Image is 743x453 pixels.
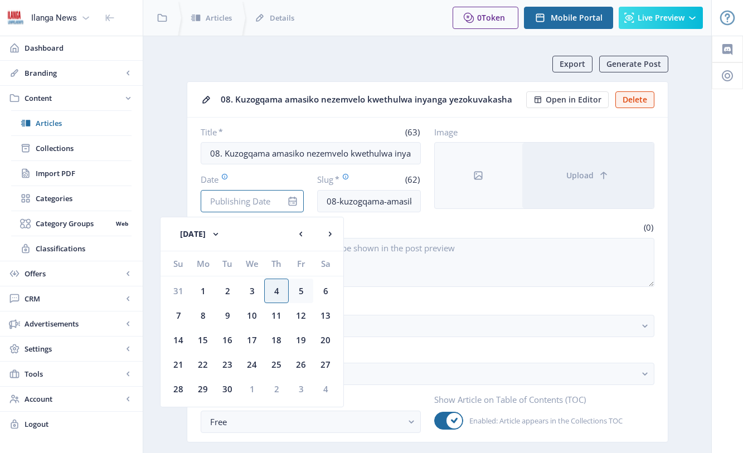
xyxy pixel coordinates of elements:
div: 21 [166,352,191,377]
a: Classifications [11,236,132,261]
div: 19 [289,328,313,352]
label: Image [434,126,645,138]
a: Import PDF [11,161,132,186]
div: 12 [289,303,313,328]
div: 08. Kuzogqama amasiko nezemvelo kwethulwa inyanga yezokuvakasha [221,91,519,108]
div: 11 [264,303,289,328]
div: 10 [240,303,264,328]
div: Fr [289,251,313,276]
div: 30 [215,377,240,401]
label: Classifications [201,346,645,358]
label: Categories [201,298,645,310]
a: Articles [11,111,132,135]
button: 0Token [453,7,518,29]
div: 22 [191,352,215,377]
div: 25 [264,352,289,377]
div: 9 [215,303,240,328]
div: 6 [313,279,338,303]
span: Content [25,92,123,104]
span: (63) [404,126,421,138]
div: 15 [191,328,215,352]
div: Sa [313,251,338,276]
button: Generate Post [599,56,668,72]
button: Free [201,411,421,433]
nb-icon: info [287,196,298,207]
span: Live Preview [638,13,684,22]
div: 8 [191,303,215,328]
button: Choose Classifications [201,363,654,385]
span: Token [482,12,505,23]
div: 4 [313,377,338,401]
span: Account [25,393,123,405]
span: Tools [25,368,123,379]
button: Live Preview [619,7,703,29]
label: Title [201,126,307,138]
button: Upload [522,143,654,208]
span: Advertisements [25,318,123,329]
div: 20 [313,328,338,352]
div: 4 [264,279,289,303]
div: 31 [166,279,191,303]
label: Slug [317,173,365,186]
div: Ilanga News [31,6,77,30]
span: Classifications [36,243,132,254]
input: this-is-how-a-slug-looks-like [317,190,421,212]
span: CRM [25,293,123,304]
a: Collections [11,136,132,160]
span: Enabled: Article appears in the Collections TOC [463,414,623,427]
nb-badge: Web [112,218,132,229]
span: Category Groups [36,218,112,229]
button: Choose Categories [201,315,654,337]
input: Publishing Date [201,190,304,212]
div: 3 [289,377,313,401]
label: Date [201,173,295,186]
span: Settings [25,343,123,354]
div: 1 [191,279,215,303]
div: We [240,251,264,276]
div: 24 [240,352,264,377]
span: Mobile Portal [551,13,603,22]
label: Show Article on Table of Contents (TOC) [434,394,645,405]
img: 6e32966d-d278-493e-af78-9af65f0c2223.png [7,9,25,27]
div: Su [166,251,191,276]
span: Upload [566,171,594,180]
div: 18 [264,328,289,352]
div: 2 [215,279,240,303]
div: 28 [166,377,191,401]
div: 3 [240,279,264,303]
span: Details [270,12,294,23]
span: Articles [206,12,232,23]
div: 13 [313,303,338,328]
div: 5 [289,279,313,303]
div: Mo [191,251,215,276]
a: Categories [11,186,132,211]
span: Articles [36,118,132,129]
span: Open in Editor [546,95,601,104]
div: Free [210,415,402,428]
div: 17 [240,328,264,352]
button: Mobile Portal [524,7,613,29]
div: 16 [215,328,240,352]
button: [DATE] [169,223,232,245]
a: Category GroupsWeb [11,211,132,236]
div: 29 [191,377,215,401]
div: Th [264,251,289,276]
div: 1 [240,377,264,401]
span: (0) [642,222,654,233]
div: 27 [313,352,338,377]
span: Branding [25,67,123,79]
button: Delete [615,91,654,108]
span: Dashboard [25,42,134,53]
span: Categories [36,193,132,204]
span: (62) [404,174,421,185]
div: 26 [289,352,313,377]
span: Logout [25,418,134,430]
button: Export [552,56,593,72]
div: 7 [166,303,191,328]
span: Export [560,60,585,69]
span: Import PDF [36,168,132,179]
div: 23 [215,352,240,377]
div: Tu [215,251,240,276]
span: Collections [36,143,132,154]
div: 14 [166,328,191,352]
